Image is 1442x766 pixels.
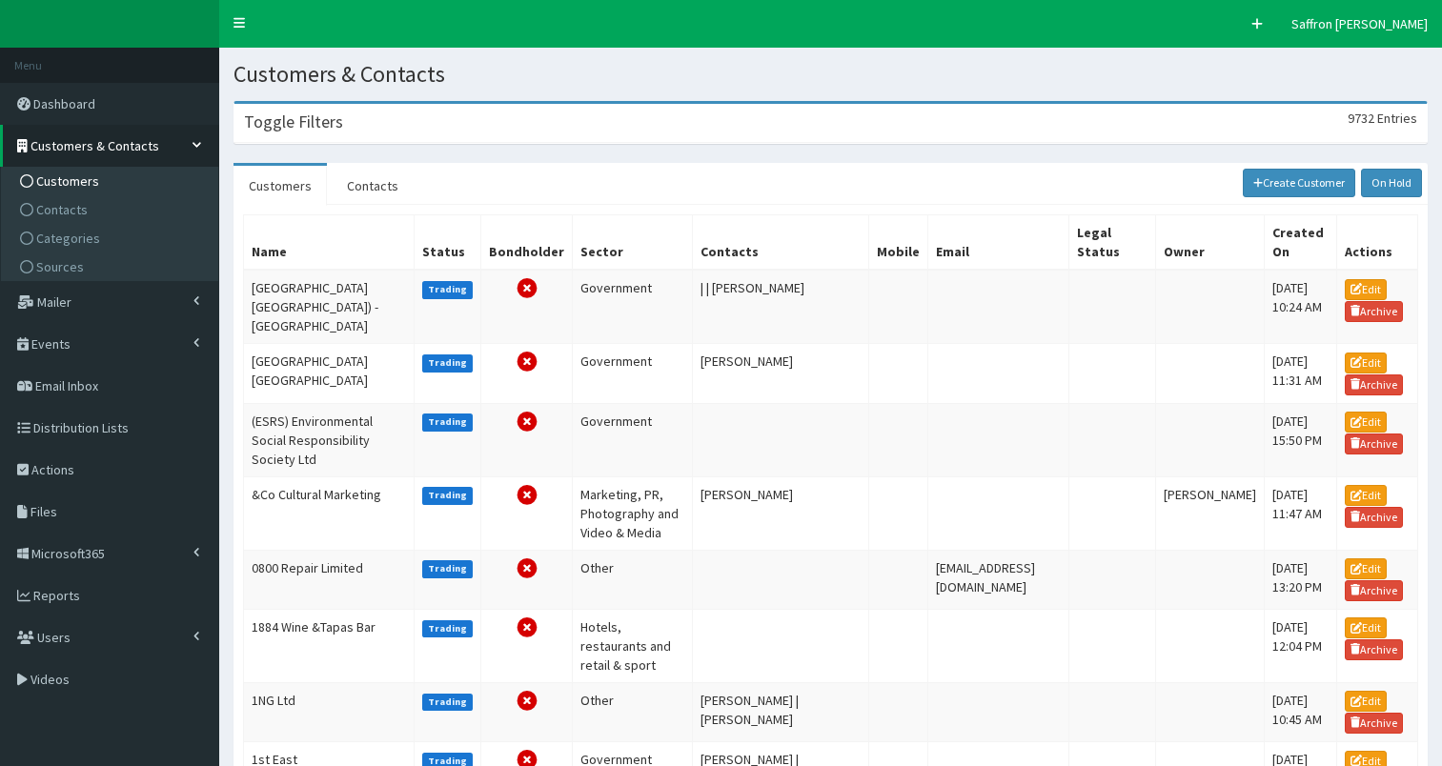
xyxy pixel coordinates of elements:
[422,694,474,711] label: Trading
[31,461,74,478] span: Actions
[573,215,693,271] th: Sector
[1264,682,1336,741] td: [DATE] 10:45 AM
[693,682,869,741] td: [PERSON_NAME] | [PERSON_NAME]
[573,344,693,403] td: Government
[1345,617,1387,638] a: Edit
[30,137,159,154] span: Customers & Contacts
[1345,485,1387,506] a: Edit
[422,354,474,372] label: Trading
[36,258,84,275] span: Sources
[244,609,415,682] td: 1884 Wine &Tapas Bar
[422,281,474,298] label: Trading
[234,62,1428,87] h1: Customers & Contacts
[422,487,474,504] label: Trading
[1155,215,1264,271] th: Owner
[244,682,415,741] td: 1NG Ltd
[6,195,218,224] a: Contacts
[1345,353,1387,373] a: Edit
[30,503,57,520] span: Files
[1345,279,1387,300] a: Edit
[928,550,1069,609] td: [EMAIL_ADDRESS][DOMAIN_NAME]
[37,629,71,646] span: Users
[928,215,1069,271] th: Email
[1264,550,1336,609] td: [DATE] 13:20 PM
[1377,110,1417,127] span: Entries
[33,419,129,436] span: Distribution Lists
[6,252,218,281] a: Sources
[35,377,98,394] span: Email Inbox
[1348,110,1374,127] span: 9732
[244,344,415,403] td: [GEOGRAPHIC_DATA] [GEOGRAPHIC_DATA]
[1361,169,1422,197] a: On Hold
[244,270,415,344] td: [GEOGRAPHIC_DATA] [GEOGRAPHIC_DATA]) - [GEOGRAPHIC_DATA]
[573,682,693,741] td: Other
[422,620,474,637] label: Trading
[1336,215,1417,271] th: Actions
[693,270,869,344] td: | | [PERSON_NAME]
[1345,713,1404,734] a: Archive
[1264,344,1336,403] td: [DATE] 11:31 AM
[1345,580,1404,601] a: Archive
[1345,301,1404,322] a: Archive
[869,215,928,271] th: Mobile
[33,587,80,604] span: Reports
[31,545,105,562] span: Microsoft365
[1345,507,1404,528] a: Archive
[1243,169,1356,197] a: Create Customer
[36,230,100,247] span: Categories
[244,113,343,131] h3: Toggle Filters
[1345,639,1404,660] a: Archive
[1264,476,1336,550] td: [DATE] 11:47 AM
[1068,215,1155,271] th: Legal Status
[31,335,71,353] span: Events
[693,344,869,403] td: [PERSON_NAME]
[573,270,693,344] td: Government
[6,167,218,195] a: Customers
[1264,403,1336,476] td: [DATE] 15:50 PM
[1264,215,1336,271] th: Created On
[1291,15,1428,32] span: Saffron [PERSON_NAME]
[244,215,415,271] th: Name
[481,215,573,271] th: Bondholder
[693,215,869,271] th: Contacts
[332,166,414,206] a: Contacts
[422,413,474,431] label: Trading
[36,172,99,190] span: Customers
[1155,476,1264,550] td: [PERSON_NAME]
[1345,691,1387,712] a: Edit
[1345,433,1404,454] a: Archive
[693,476,869,550] td: [PERSON_NAME]
[244,550,415,609] td: 0800 Repair Limited
[244,476,415,550] td: &Co Cultural Marketing
[573,403,693,476] td: Government
[573,550,693,609] td: Other
[573,476,693,550] td: Marketing, PR, Photography and Video & Media
[244,403,415,476] td: (ESRS) Environmental Social Responsibility Society Ltd
[1345,374,1404,395] a: Archive
[1345,558,1387,579] a: Edit
[1345,412,1387,433] a: Edit
[33,95,95,112] span: Dashboard
[6,224,218,252] a: Categories
[234,166,327,206] a: Customers
[37,293,71,311] span: Mailer
[30,671,70,688] span: Videos
[573,609,693,682] td: Hotels, restaurants and retail & sport
[1264,609,1336,682] td: [DATE] 12:04 PM
[414,215,481,271] th: Status
[36,201,88,218] span: Contacts
[422,560,474,577] label: Trading
[1264,270,1336,344] td: [DATE] 10:24 AM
